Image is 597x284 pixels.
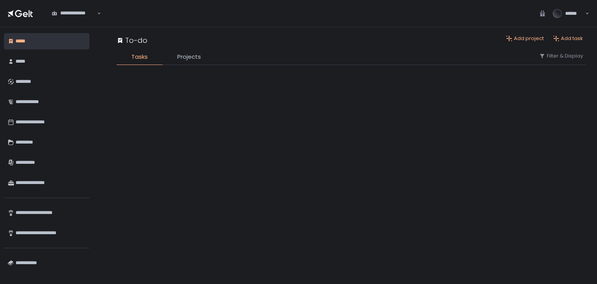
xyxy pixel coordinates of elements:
[117,35,147,46] div: To-do
[52,17,96,25] input: Search for option
[506,35,544,42] button: Add project
[131,53,148,61] span: Tasks
[539,53,583,60] button: Filter & Display
[47,5,101,22] div: Search for option
[177,53,201,61] span: Projects
[553,35,583,42] button: Add task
